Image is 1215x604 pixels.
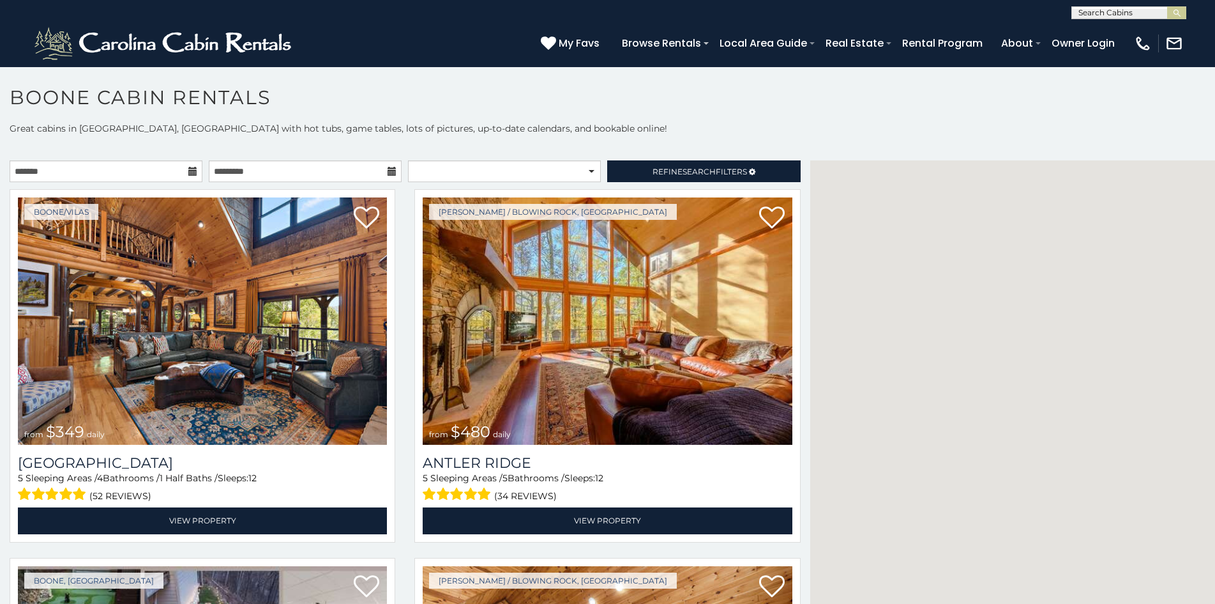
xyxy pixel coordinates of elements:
span: (52 reviews) [89,488,151,504]
img: White-1-2.png [32,24,297,63]
span: from [429,430,448,439]
a: Diamond Creek Lodge from $349 daily [18,197,387,445]
a: [PERSON_NAME] / Blowing Rock, [GEOGRAPHIC_DATA] [429,204,677,220]
a: Rental Program [896,32,989,54]
a: Antler Ridge [423,454,792,472]
a: [GEOGRAPHIC_DATA] [18,454,387,472]
span: (34 reviews) [494,488,557,504]
a: View Property [423,507,792,534]
img: Diamond Creek Lodge [18,197,387,445]
a: Browse Rentals [615,32,707,54]
span: Search [683,167,716,176]
a: RefineSearchFilters [607,160,800,182]
span: daily [493,430,511,439]
div: Sleeping Areas / Bathrooms / Sleeps: [423,472,792,504]
span: 5 [423,472,428,484]
span: daily [87,430,105,439]
span: 4 [97,472,103,484]
span: 5 [502,472,508,484]
span: $480 [451,422,490,441]
span: 12 [595,472,603,484]
a: Add to favorites [354,574,379,601]
h3: Diamond Creek Lodge [18,454,387,472]
span: My Favs [559,35,600,51]
a: Add to favorites [759,574,785,601]
a: Add to favorites [354,205,379,232]
a: Add to favorites [759,205,785,232]
a: View Property [18,507,387,534]
a: Antler Ridge from $480 daily [423,197,792,445]
img: phone-regular-white.png [1134,35,1152,52]
span: Refine Filters [653,167,747,176]
span: 12 [248,472,257,484]
a: My Favs [541,35,603,52]
span: 1 Half Baths / [160,472,218,484]
a: Owner Login [1045,32,1121,54]
a: Local Area Guide [713,32,813,54]
span: from [24,430,43,439]
span: 5 [18,472,23,484]
a: Real Estate [819,32,890,54]
img: mail-regular-white.png [1165,35,1183,52]
img: Antler Ridge [423,197,792,445]
a: Boone/Vilas [24,204,98,220]
a: About [995,32,1039,54]
a: [PERSON_NAME] / Blowing Rock, [GEOGRAPHIC_DATA] [429,573,677,589]
div: Sleeping Areas / Bathrooms / Sleeps: [18,472,387,504]
a: Boone, [GEOGRAPHIC_DATA] [24,573,163,589]
span: $349 [46,422,84,441]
